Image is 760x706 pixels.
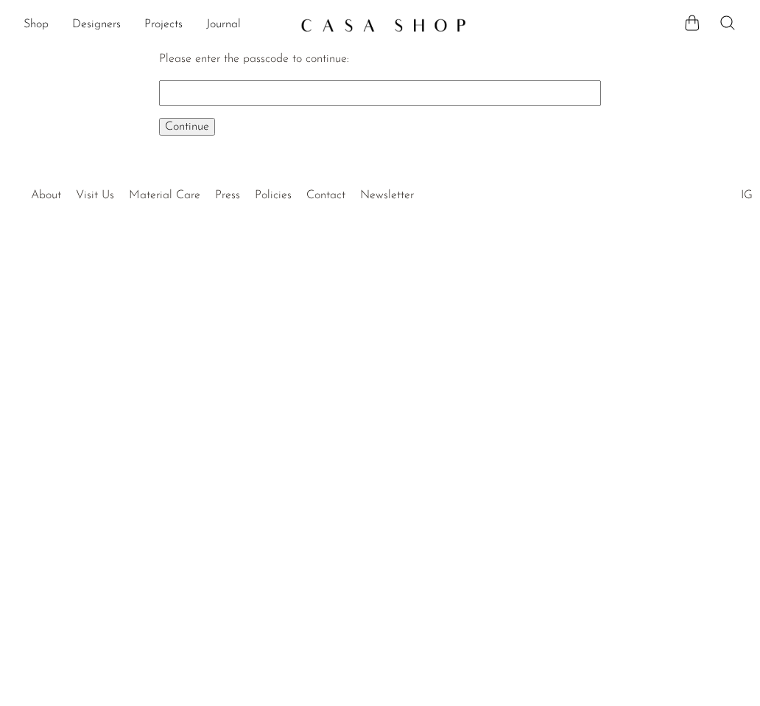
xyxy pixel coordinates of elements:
a: About [31,189,61,201]
ul: NEW HEADER MENU [24,13,289,38]
label: Please enter the passcode to continue: [159,53,349,65]
a: Journal [206,15,241,35]
span: Continue [165,121,209,133]
nav: Desktop navigation [24,13,289,38]
a: Visit Us [76,189,114,201]
button: Continue [159,118,215,136]
a: Projects [144,15,183,35]
ul: Quick links [24,178,421,206]
a: Material Care [129,189,200,201]
a: Designers [72,15,121,35]
a: Press [215,189,240,201]
a: Policies [255,189,292,201]
a: IG [741,189,753,201]
a: Shop [24,15,49,35]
